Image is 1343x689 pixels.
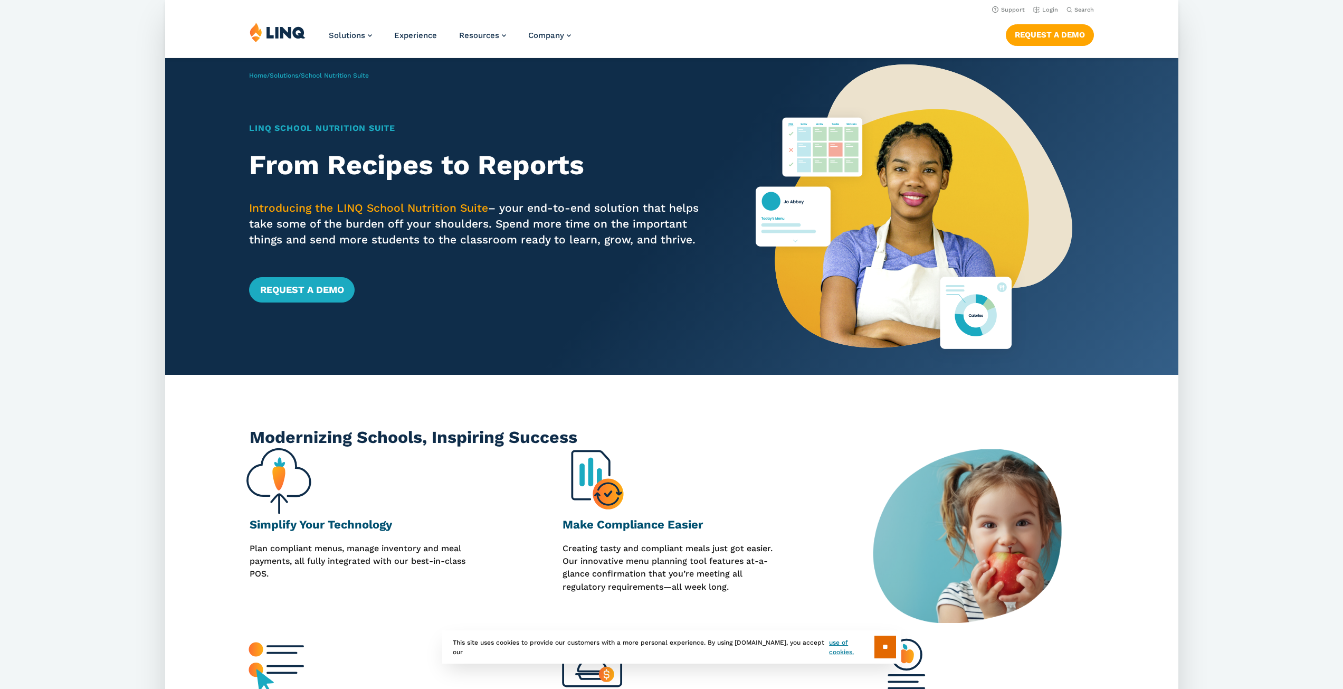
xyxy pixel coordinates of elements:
a: Resources [459,31,506,40]
a: Home [249,72,267,79]
span: Company [528,31,564,40]
p: – your end-to-end solution that helps take some of the burden off your shoulders. Spend more time... [249,200,715,248]
h1: LINQ School Nutrition Suite [249,122,715,135]
p: Creating tasty and compliant meals just got easier. Our innovative menu planning tool features at... [563,542,781,636]
a: Experience [394,31,437,40]
img: LINQ | K‑12 Software [250,22,306,42]
a: Solutions [270,72,298,79]
a: use of cookies. [829,638,874,657]
button: Open Search Bar [1066,6,1093,14]
a: Company [528,31,571,40]
a: Login [1033,6,1058,13]
a: Support [992,6,1024,13]
a: Solutions [329,31,372,40]
h2: Modernizing Schools, Inspiring Success [250,426,1094,449]
div: This site uses cookies to provide our customers with a more personal experience. By using [DOMAIN... [442,630,901,664]
span: Search [1074,6,1093,13]
h2: From Recipes to Reports [249,149,715,181]
h3: Simplify Your Technology [250,517,468,532]
a: Request a Demo [1005,24,1093,45]
span: / / [249,72,369,79]
a: Request a Demo [249,277,354,303]
nav: Primary Navigation [329,22,571,57]
img: Nutrition Suite Launch [756,58,1072,375]
span: Solutions [329,31,365,40]
span: Introducing the LINQ School Nutrition Suite [249,201,488,214]
span: Resources [459,31,499,40]
span: School Nutrition Suite [301,72,369,79]
nav: Button Navigation [1005,22,1093,45]
nav: Utility Navigation [165,3,1178,15]
h3: Make Compliance Easier [563,517,781,532]
p: Plan compliant menus, manage inventory and meal payments, all fully integrated with our best-in-c... [250,542,468,636]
